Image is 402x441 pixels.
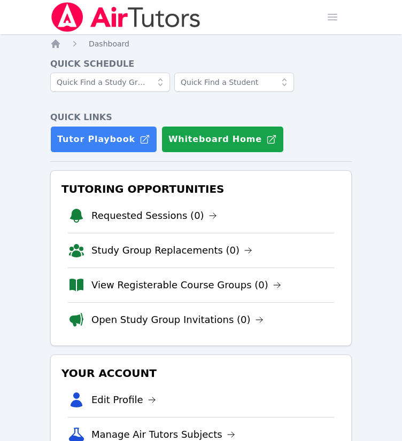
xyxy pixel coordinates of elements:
[89,38,129,49] a: Dashboard
[50,111,352,124] h4: Quick Links
[50,2,202,32] img: Air Tutors
[91,243,252,258] a: Study Group Replacements (0)
[91,392,156,407] a: Edit Profile
[50,38,352,49] nav: Breadcrumb
[91,208,217,223] a: Requested Sessions (0)
[50,126,157,153] a: Tutor Playbook
[91,278,281,293] a: View Registerable Course Groups (0)
[59,179,343,199] h3: Tutoring Opportunities
[174,73,294,92] input: Quick Find a Student
[50,73,170,92] input: Quick Find a Study Group
[91,312,264,327] a: Open Study Group Invitations (0)
[59,364,343,383] h3: Your Account
[161,126,284,153] button: Whiteboard Home
[89,40,129,48] span: Dashboard
[50,58,352,70] h4: Quick Schedule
